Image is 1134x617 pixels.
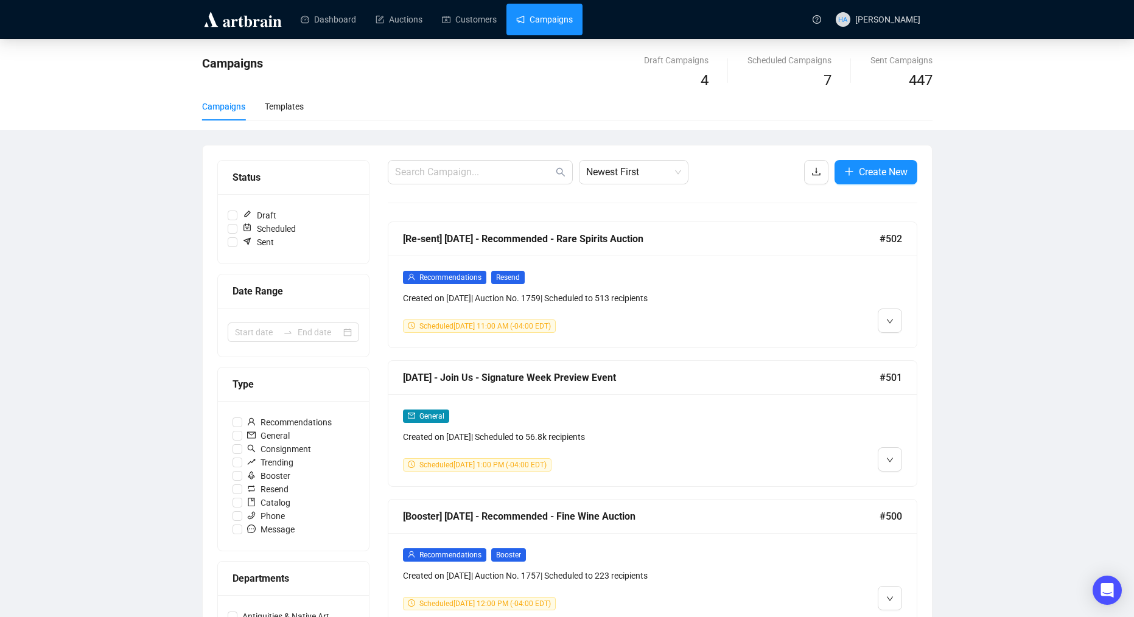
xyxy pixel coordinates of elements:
[242,496,295,509] span: Catalog
[870,54,933,67] div: Sent Campaigns
[880,231,902,246] span: #502
[403,569,775,582] div: Created on [DATE] | Auction No. 1757 | Scheduled to 223 recipients
[242,429,295,442] span: General
[909,72,933,89] span: 447
[202,10,284,29] img: logo
[886,595,894,602] span: down
[247,511,256,520] span: phone
[747,54,831,67] div: Scheduled Campaigns
[419,322,551,330] span: Scheduled [DATE] 11:00 AM (-04:00 EDT)
[419,599,551,608] span: Scheduled [DATE] 12:00 PM (-04:00 EDT)
[880,509,902,524] span: #500
[242,442,316,456] span: Consignment
[233,170,354,185] div: Status
[844,167,854,176] span: plus
[242,523,299,536] span: Message
[247,498,256,506] span: book
[242,483,293,496] span: Resend
[233,377,354,392] div: Type
[202,56,263,71] span: Campaigns
[403,231,880,246] div: [Re-sent] [DATE] - Recommended - Rare Spirits Auction
[701,72,709,89] span: 4
[556,167,565,177] span: search
[835,160,917,184] button: Create New
[1093,576,1122,605] div: Open Intercom Messenger
[242,416,337,429] span: Recommendations
[237,222,301,235] span: Scheduled
[838,14,847,25] span: HA
[403,430,775,444] div: Created on [DATE] | Scheduled to 56.8k recipients
[442,4,497,35] a: Customers
[247,484,256,493] span: retweet
[247,431,256,439] span: mail
[408,412,415,419] span: mail
[237,235,279,249] span: Sent
[376,4,422,35] a: Auctions
[408,599,415,607] span: clock-circle
[283,327,293,337] span: to
[233,571,354,586] div: Departments
[644,54,709,67] div: Draft Campaigns
[403,370,880,385] div: [DATE] - Join Us - Signature Week Preview Event
[247,471,256,479] span: rocket
[408,461,415,468] span: clock-circle
[586,161,681,184] span: Newest First
[408,551,415,558] span: user
[419,551,481,559] span: Recommendations
[265,100,304,113] div: Templates
[233,284,354,299] div: Date Range
[408,273,415,281] span: user
[419,461,547,469] span: Scheduled [DATE] 1:00 PM (-04:00 EDT)
[419,412,444,420] span: General
[247,458,256,466] span: rise
[395,165,553,180] input: Search Campaign...
[408,322,415,329] span: clock-circle
[388,221,917,348] a: [Re-sent] [DATE] - Recommended - Rare Spirits Auction#502userRecommendationsResendCreated on [DAT...
[242,456,298,469] span: Trending
[247,417,256,426] span: user
[403,509,880,524] div: [Booster] [DATE] - Recommended - Fine Wine Auction
[886,318,894,325] span: down
[388,360,917,487] a: [DATE] - Join Us - Signature Week Preview Event#501mailGeneralCreated on [DATE]| Scheduled to 56....
[886,456,894,464] span: down
[403,291,775,305] div: Created on [DATE] | Auction No. 1759 | Scheduled to 513 recipients
[419,273,481,282] span: Recommendations
[242,509,290,523] span: Phone
[242,469,295,483] span: Booster
[491,548,526,562] span: Booster
[301,4,356,35] a: Dashboard
[202,100,245,113] div: Campaigns
[855,15,920,24] span: [PERSON_NAME]
[813,15,821,24] span: question-circle
[235,326,278,339] input: Start date
[880,370,902,385] span: #501
[516,4,573,35] a: Campaigns
[859,164,908,180] span: Create New
[247,444,256,453] span: search
[247,525,256,533] span: message
[491,271,525,284] span: Resend
[298,326,341,339] input: End date
[283,327,293,337] span: swap-right
[237,209,281,222] span: Draft
[811,167,821,176] span: download
[824,72,831,89] span: 7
